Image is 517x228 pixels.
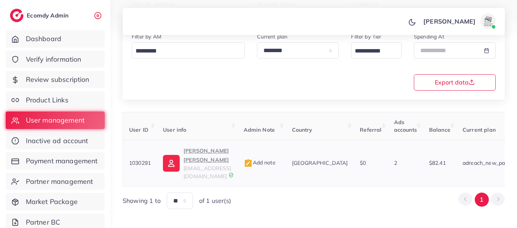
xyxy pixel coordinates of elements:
[10,9,24,22] img: logo
[423,17,476,26] p: [PERSON_NAME]
[419,14,499,29] a: [PERSON_NAME]avatar
[414,74,496,91] button: Export data
[429,159,446,166] span: $82.41
[6,30,105,48] a: Dashboard
[360,159,366,166] span: $0
[6,71,105,88] a: Review subscription
[163,155,180,172] img: ic-user-info.36bf1079.svg
[26,177,93,187] span: Partner management
[435,79,475,85] span: Export data
[360,126,381,133] span: Referral
[292,159,348,166] span: [GEOGRAPHIC_DATA]
[26,156,98,166] span: Payment management
[26,136,88,146] span: Inactive ad account
[6,112,105,129] a: User management
[27,12,70,19] h2: Ecomdy Admin
[163,146,231,180] a: [PERSON_NAME] [PERSON_NAME][EMAIL_ADDRESS][DOMAIN_NAME]
[6,51,105,68] a: Verify information
[26,95,69,105] span: Product Links
[132,42,245,59] div: Search for option
[6,132,105,150] a: Inactive ad account
[129,159,151,166] span: 1030291
[184,146,231,164] p: [PERSON_NAME] [PERSON_NAME]
[6,152,105,170] a: Payment management
[394,159,397,166] span: 2
[6,91,105,109] a: Product Links
[480,14,496,29] img: avatar
[199,196,231,205] span: of 1 user(s)
[10,9,70,22] a: logoEcomdy Admin
[26,217,61,227] span: Partner BC
[244,159,253,168] img: admin_note.cdd0b510.svg
[6,173,105,190] a: Partner management
[292,126,313,133] span: Country
[26,115,85,125] span: User management
[429,126,450,133] span: Balance
[163,126,186,133] span: User info
[394,119,417,133] span: Ads accounts
[6,193,105,210] a: Market Package
[244,159,276,166] span: Add note
[475,193,489,207] button: Go to page 1
[26,197,78,207] span: Market Package
[26,54,81,64] span: Verify information
[351,42,402,59] div: Search for option
[133,45,235,57] input: Search for option
[26,34,61,44] span: Dashboard
[244,126,275,133] span: Admin Note
[129,126,148,133] span: User ID
[184,165,231,179] span: [EMAIL_ADDRESS][DOMAIN_NAME]
[352,45,392,57] input: Search for option
[458,193,505,207] ul: Pagination
[463,126,496,133] span: Current plan
[26,75,89,85] span: Review subscription
[123,196,161,205] span: Showing 1 to
[228,172,234,178] img: 9CAL8B2pu8EFxCJHYAAAAldEVYdGRhdGU6Y3JlYXRlADIwMjItMTItMDlUMDQ6NTg6MzkrMDA6MDBXSlgLAAAAJXRFWHRkYXR...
